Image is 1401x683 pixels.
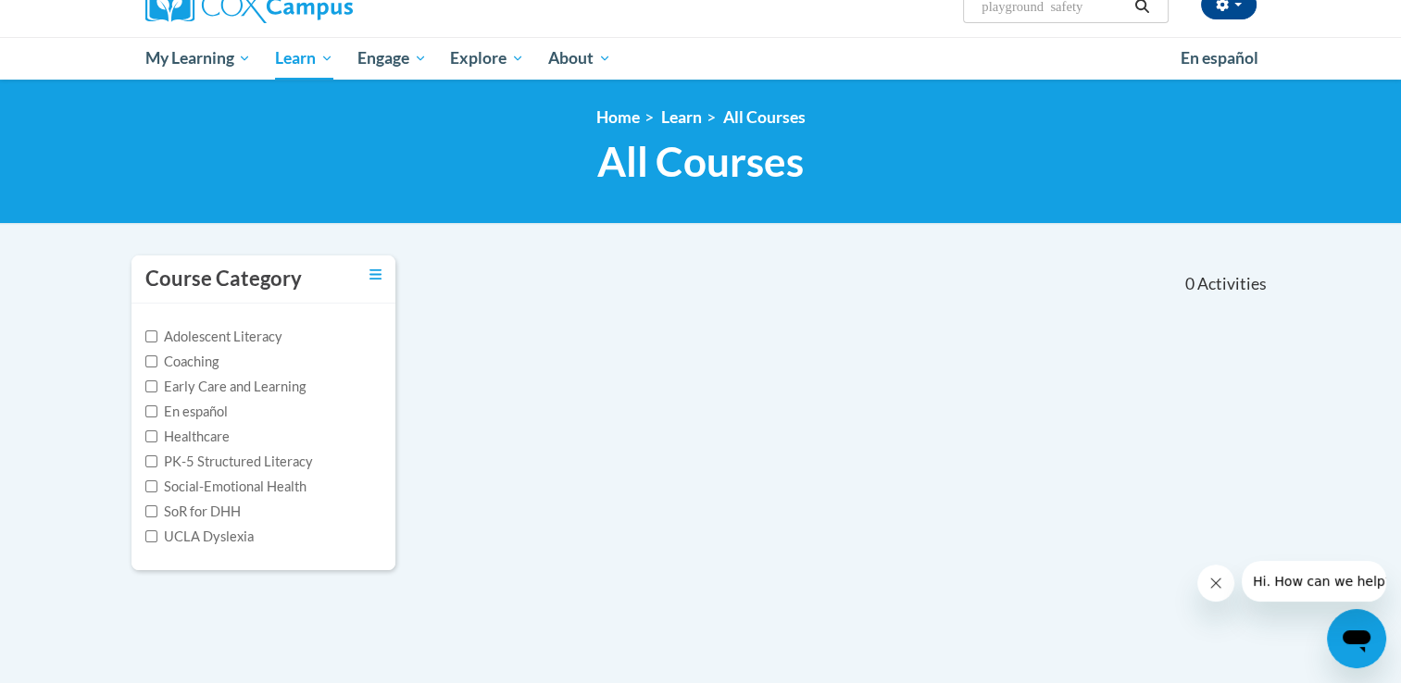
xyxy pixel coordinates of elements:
span: Activities [1197,274,1267,294]
input: Checkbox for Options [145,405,157,417]
span: Learn [275,47,333,69]
a: Engage [345,37,439,80]
input: Checkbox for Options [145,455,157,467]
label: Social-Emotional Health [145,477,306,497]
input: Checkbox for Options [145,530,157,542]
a: All Courses [723,107,806,127]
label: Healthcare [145,427,230,447]
a: About [536,37,623,80]
a: Learn [661,107,702,127]
label: SoR for DHH [145,502,241,522]
input: Checkbox for Options [145,505,157,517]
span: En español [1181,48,1258,68]
a: Explore [438,37,536,80]
span: About [548,47,611,69]
label: Early Care and Learning [145,377,306,397]
iframe: Close message [1197,565,1234,602]
span: 0 [1184,274,1194,294]
iframe: Button to launch messaging window [1327,609,1386,668]
input: Checkbox for Options [145,430,157,442]
a: Learn [263,37,345,80]
input: Checkbox for Options [145,330,157,342]
span: Engage [357,47,427,69]
a: My Learning [133,37,264,80]
h3: Course Category [145,265,302,293]
span: Hi. How can we help? [11,13,150,28]
label: Coaching [145,352,219,372]
a: Home [596,107,640,127]
iframe: Message from company [1242,561,1386,602]
span: All Courses [597,137,804,186]
a: Toggle collapse [369,265,382,285]
input: Checkbox for Options [145,355,157,367]
label: Adolescent Literacy [145,327,282,347]
span: Explore [450,47,524,69]
a: En español [1169,39,1270,78]
div: Main menu [118,37,1284,80]
input: Checkbox for Options [145,480,157,492]
span: My Learning [144,47,251,69]
label: UCLA Dyslexia [145,527,254,547]
label: En español [145,402,228,422]
label: PK-5 Structured Literacy [145,452,313,472]
input: Checkbox for Options [145,380,157,392]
